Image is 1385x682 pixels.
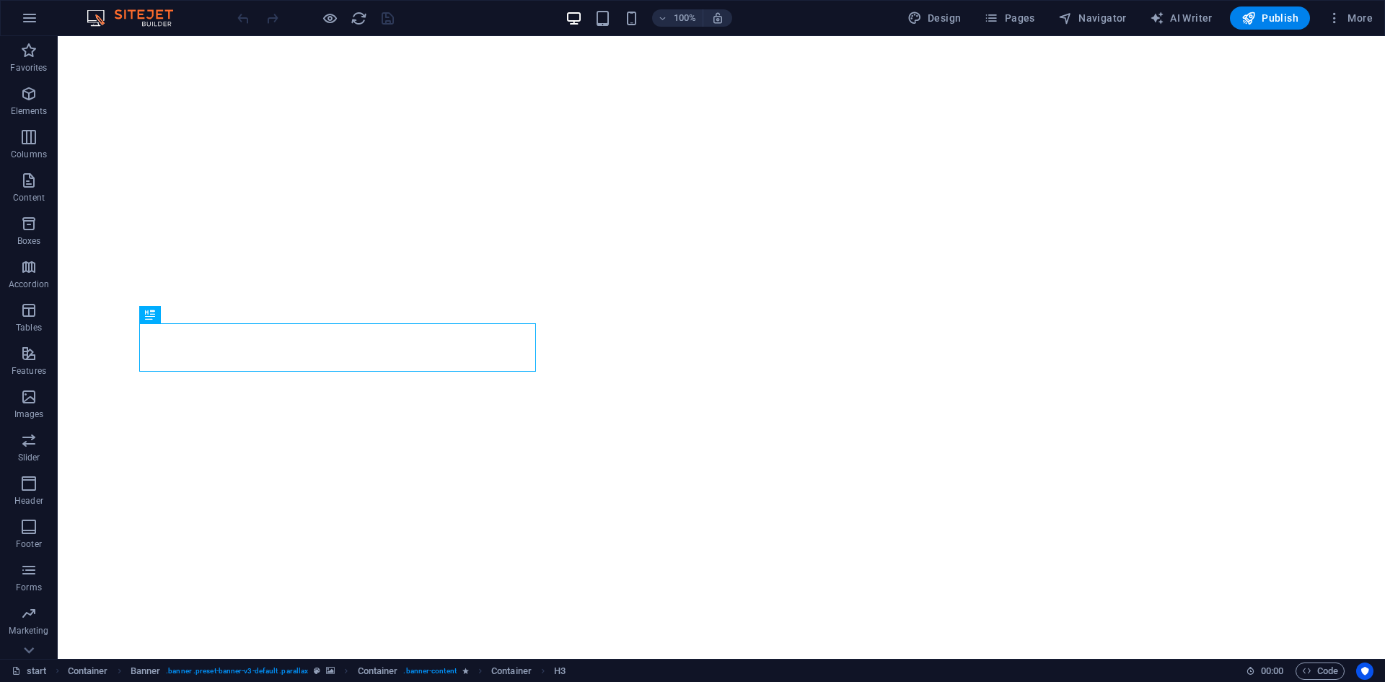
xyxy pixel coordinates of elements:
[1261,663,1283,680] span: 00 00
[1144,6,1218,30] button: AI Writer
[978,6,1040,30] button: Pages
[902,6,967,30] div: Design (Ctrl+Alt+Y)
[1150,11,1213,25] span: AI Writer
[403,663,456,680] span: . banner-content
[1241,11,1298,25] span: Publish
[358,663,398,680] span: Click to select. Double-click to edit
[1052,6,1133,30] button: Navigator
[11,105,48,117] p: Elements
[9,625,48,637] p: Marketing
[12,365,46,377] p: Features
[1058,11,1127,25] span: Navigator
[68,663,108,680] span: Click to select. Double-click to edit
[1356,663,1373,680] button: Usercentrics
[14,495,43,507] p: Header
[321,9,338,27] button: Click here to leave preview mode and continue editing
[902,6,967,30] button: Design
[16,582,42,593] p: Forms
[351,10,367,27] i: Reload page
[68,663,566,680] nav: breadcrumb
[554,663,566,680] span: Click to select. Double-click to edit
[18,452,40,463] p: Slider
[131,663,161,680] span: Click to select. Double-click to edit
[16,322,42,333] p: Tables
[10,62,47,74] p: Favorites
[166,663,308,680] span: . banner .preset-banner-v3-default .parallax
[1246,663,1284,680] h6: Session time
[907,11,962,25] span: Design
[1296,663,1345,680] button: Code
[674,9,697,27] h6: 100%
[491,663,532,680] span: Click to select. Double-click to edit
[11,149,47,160] p: Columns
[83,9,191,27] img: Editor Logo
[984,11,1034,25] span: Pages
[9,279,49,290] p: Accordion
[314,667,320,675] i: This element is a customizable preset
[711,12,724,25] i: On resize automatically adjust zoom level to fit chosen device.
[1271,665,1273,676] span: :
[13,192,45,204] p: Content
[12,663,47,680] a: Click to cancel selection. Double-click to open Pages
[652,9,703,27] button: 100%
[1302,663,1338,680] span: Code
[462,667,469,675] i: Element contains an animation
[14,408,44,420] p: Images
[350,9,367,27] button: reload
[326,667,335,675] i: This element contains a background
[16,538,42,550] p: Footer
[17,235,41,247] p: Boxes
[1230,6,1310,30] button: Publish
[1322,6,1379,30] button: More
[1327,11,1373,25] span: More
